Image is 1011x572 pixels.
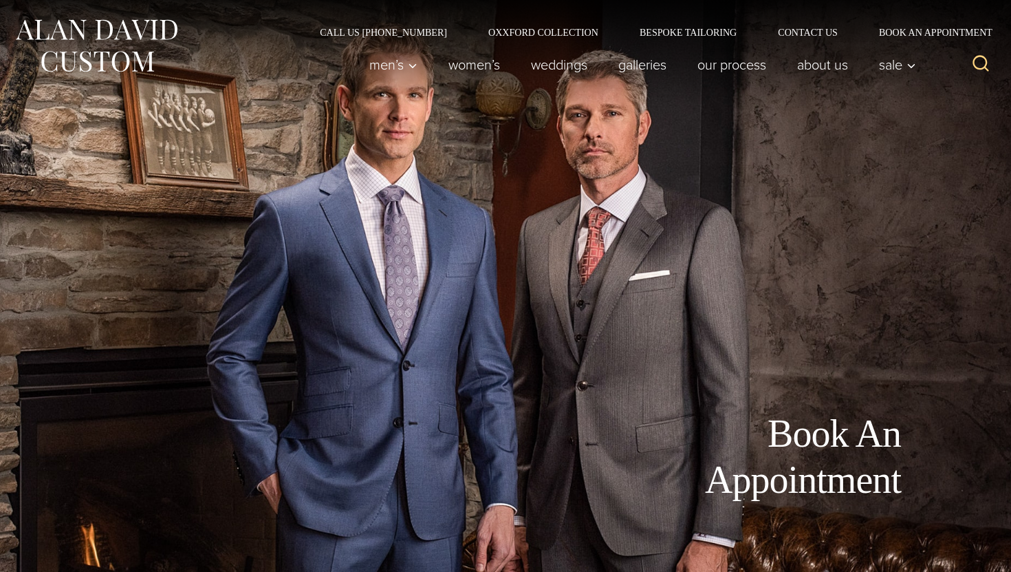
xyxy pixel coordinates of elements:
[299,28,468,37] a: Call Us [PHONE_NUMBER]
[782,51,864,78] a: About Us
[591,411,901,503] h1: Book An Appointment
[433,51,516,78] a: Women’s
[516,51,603,78] a: weddings
[858,28,997,37] a: Book an Appointment
[619,28,757,37] a: Bespoke Tailoring
[964,48,997,81] button: View Search Form
[14,15,179,76] img: Alan David Custom
[757,28,858,37] a: Contact Us
[299,28,997,37] nav: Secondary Navigation
[879,58,916,72] span: Sale
[468,28,619,37] a: Oxxford Collection
[603,51,682,78] a: Galleries
[682,51,782,78] a: Our Process
[369,58,417,72] span: Men’s
[354,51,924,78] nav: Primary Navigation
